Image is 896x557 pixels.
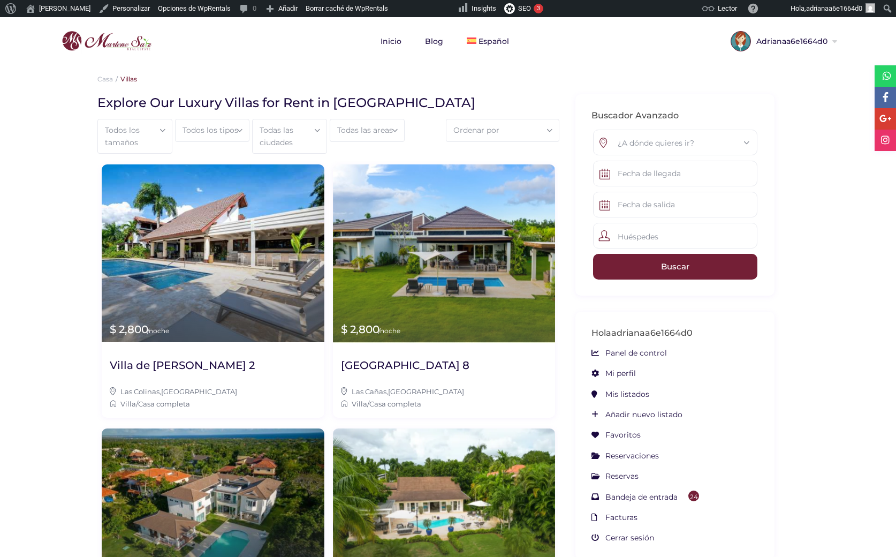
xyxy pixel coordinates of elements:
div: 24 [688,491,699,501]
a: [GEOGRAPHIC_DATA] [388,387,464,396]
h2: [GEOGRAPHIC_DATA] 8 [341,358,469,372]
a: Villa [352,400,367,408]
span: Adrianaa6e1664d0 [751,37,830,45]
div: Todas las ciudades [258,119,321,153]
div: 3 [534,4,543,13]
a: Villa de [PERSON_NAME] 2 [110,358,255,380]
h3: Hola [591,328,758,339]
span: adrianaa6e1664d0 [611,328,693,338]
div: , [110,386,316,397]
img: Villa de lujo Cañas 8 [333,164,556,342]
h2: Buscador Avanzado [591,110,758,122]
a: Las Cañas [352,387,386,396]
input: Fecha de salida [593,192,757,217]
a: Favoritos [591,430,641,440]
img: Villa de lujo Colinas 2 [102,164,324,342]
a: Casa [97,75,113,83]
div: Ordenar por [452,119,553,141]
h2: Villa de [PERSON_NAME] 2 [110,358,255,372]
a: Añadir nuevo listado [591,410,682,419]
div: Todas las areas [336,119,399,141]
span: SEO [518,4,531,12]
div: Huéspedes [593,223,757,249]
span: /noche [378,327,400,335]
span: Español [479,36,509,46]
a: Blog [414,17,454,65]
a: Español [456,17,520,65]
div: / [341,398,548,410]
input: Buscar [593,254,757,280]
span: $ 2,800 [341,323,400,336]
a: Reservas [591,471,639,481]
div: ¿A dónde quieres ir? [602,130,749,156]
a: Villa [120,400,136,408]
a: Facturas [591,513,637,522]
div: , [341,386,548,397]
a: Casa completa [138,400,190,408]
span: /noche [147,327,169,335]
div: Todos los tipos [181,119,244,141]
h1: Explore Our Luxury Villas for Rent in [GEOGRAPHIC_DATA] [97,94,551,111]
a: Cerrar sesión [591,533,654,543]
div: / [110,398,316,410]
div: Todos los tamaños [103,119,166,153]
input: Fecha de llegada [593,161,757,186]
span: adrianaa6e1664d0 [806,4,862,12]
a: Inicio [370,17,412,65]
a: Mis listados [591,389,649,399]
img: Visitas de 48 horas. Haz clic para ver más estadísticas del sitio. [398,3,458,16]
span: $ 2,800 [110,323,169,336]
img: logo [59,28,154,54]
a: Mi perfil [591,368,636,378]
a: [GEOGRAPHIC_DATA] 8 [341,358,469,380]
a: [GEOGRAPHIC_DATA] [161,387,237,396]
a: Panel de control [591,348,667,358]
a: Bandeja de entrada24 [591,492,699,502]
a: Las Colinas [120,387,160,396]
a: Reservaciones [591,451,659,461]
li: Villas [113,75,137,83]
a: Casa completa [369,400,421,408]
